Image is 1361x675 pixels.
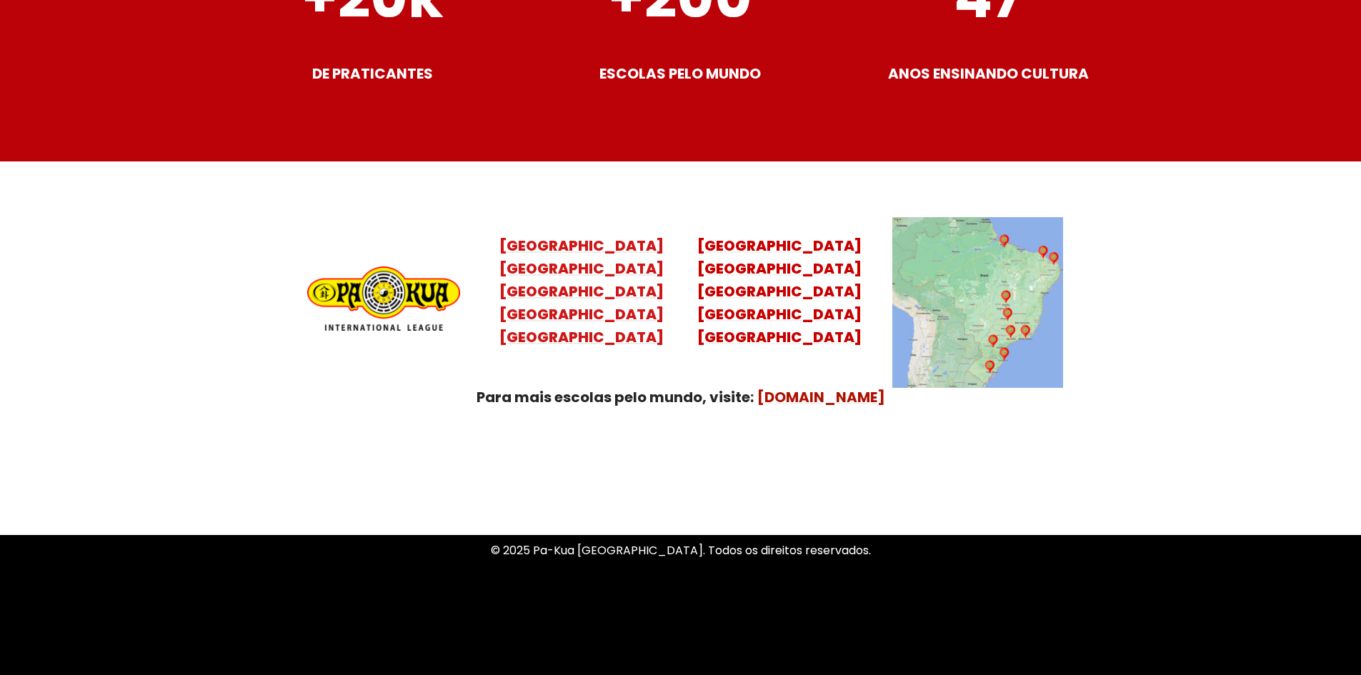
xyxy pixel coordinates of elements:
mark: [GEOGRAPHIC_DATA] [GEOGRAPHIC_DATA] [GEOGRAPHIC_DATA] [697,281,862,347]
p: Uma Escola de conhecimentos orientais para toda a família. Foco, habilidade concentração, conquis... [274,477,1088,516]
a: Política de Privacidade [617,602,744,619]
strong: ANOS ENSINANDO CULTURA [888,64,1089,84]
mark: [GEOGRAPHIC_DATA] [499,236,664,256]
a: [GEOGRAPHIC_DATA][GEOGRAPHIC_DATA][GEOGRAPHIC_DATA][GEOGRAPHIC_DATA][GEOGRAPHIC_DATA] [499,236,664,347]
mark: [GEOGRAPHIC_DATA] [GEOGRAPHIC_DATA] [697,236,862,279]
strong: Para mais escolas pelo mundo, visite: [477,387,754,407]
strong: ESCOLAS PELO MUNDO [599,64,761,84]
mark: [GEOGRAPHIC_DATA] [GEOGRAPHIC_DATA] [GEOGRAPHIC_DATA] [GEOGRAPHIC_DATA] [499,259,664,347]
p: © 2025 Pa-Kua [GEOGRAPHIC_DATA]. Todos os direitos reservados. [274,541,1088,560]
a: [GEOGRAPHIC_DATA][GEOGRAPHIC_DATA][GEOGRAPHIC_DATA][GEOGRAPHIC_DATA][GEOGRAPHIC_DATA] [697,236,862,347]
a: [DOMAIN_NAME] [757,387,885,407]
strong: DE PRATICANTES [312,64,433,84]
